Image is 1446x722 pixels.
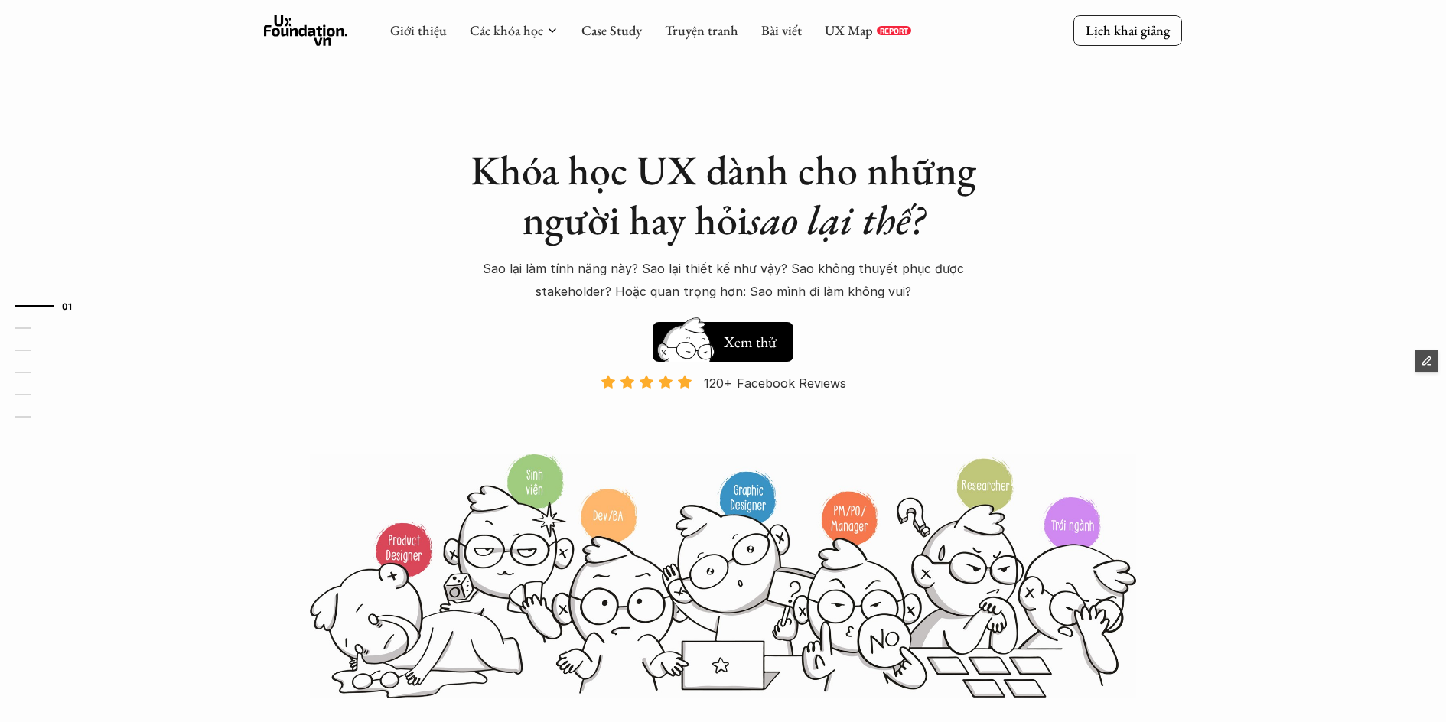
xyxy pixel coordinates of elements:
[390,21,447,39] a: Giới thiệu
[581,21,642,39] a: Case Study
[761,21,802,39] a: Bài viết
[880,26,908,35] p: REPORT
[455,145,991,245] h1: Khóa học UX dành cho những người hay hỏi
[62,300,73,311] strong: 01
[587,374,859,451] a: 120+ Facebook Reviews
[470,21,543,39] a: Các khóa học
[665,21,738,39] a: Truyện tranh
[1415,350,1438,372] button: Edit Framer Content
[1073,15,1182,45] a: Lịch khai giảng
[15,297,88,315] a: 01
[721,331,778,353] h5: Xem thử
[1086,21,1170,39] p: Lịch khai giảng
[825,21,873,39] a: UX Map
[748,193,924,246] em: sao lại thế?
[653,314,793,362] a: Xem thử
[877,26,911,35] a: REPORT
[704,372,846,395] p: 120+ Facebook Reviews
[455,257,991,304] p: Sao lại làm tính năng này? Sao lại thiết kế như vậy? Sao không thuyết phục được stakeholder? Hoặc...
